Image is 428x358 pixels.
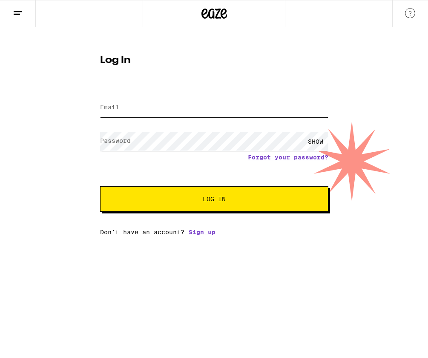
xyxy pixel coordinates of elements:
[100,229,328,236] div: Don't have an account?
[303,132,328,151] div: SHOW
[100,55,328,65] h1: Log In
[100,98,328,117] input: Email
[100,137,131,144] label: Password
[248,154,328,161] a: Forgot your password?
[100,104,119,111] label: Email
[5,6,61,13] span: Hi. Need any help?
[189,229,215,236] a: Sign up
[100,186,328,212] button: Log In
[203,196,226,202] span: Log In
